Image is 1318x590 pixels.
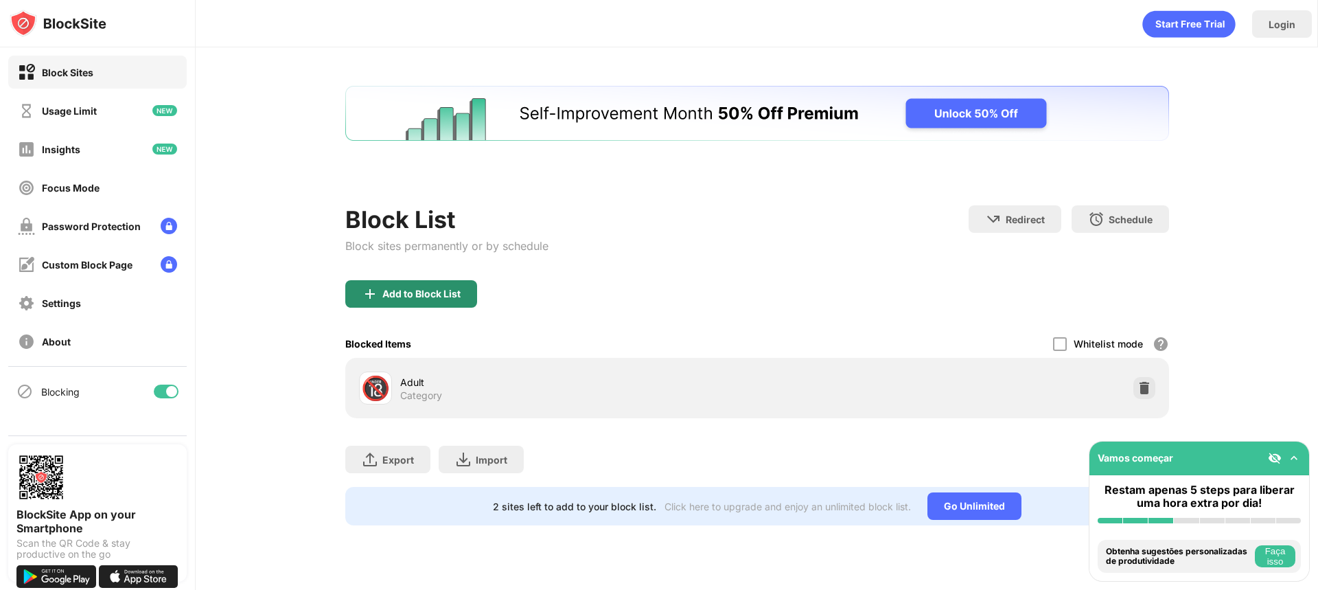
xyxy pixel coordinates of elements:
[41,386,80,398] div: Blocking
[42,105,97,117] div: Usage Limit
[16,453,66,502] img: options-page-qr-code.png
[161,218,177,234] img: lock-menu.svg
[42,336,71,348] div: About
[400,375,757,389] div: Adult
[1006,214,1045,225] div: Redirect
[1268,451,1282,465] img: eye-not-visible.svg
[42,259,132,271] div: Custom Block Page
[18,141,35,158] img: insights-off.svg
[16,383,33,400] img: blocking-icon.svg
[1269,19,1295,30] div: Login
[18,218,35,235] img: password-protection-off.svg
[161,256,177,273] img: lock-menu.svg
[18,295,35,312] img: settings-off.svg
[42,220,141,232] div: Password Protection
[16,565,96,588] img: get-it-on-google-play.svg
[152,105,177,116] img: new-icon.svg
[493,501,656,512] div: 2 sites left to add to your block list.
[1255,545,1295,567] button: Faça isso
[400,389,442,402] div: Category
[1142,10,1236,38] div: animation
[927,492,1021,520] div: Go Unlimited
[345,239,548,253] div: Block sites permanently or by schedule
[345,86,1169,189] iframe: Banner
[345,338,411,350] div: Blocked Items
[345,205,548,234] div: Block List
[10,10,106,37] img: logo-blocksite.svg
[18,102,35,120] img: time-usage-off.svg
[42,67,93,78] div: Block Sites
[16,538,178,560] div: Scan the QR Code & stay productive on the go
[18,256,35,273] img: customize-block-page-off.svg
[1074,338,1143,350] div: Whitelist mode
[361,374,390,402] div: 🔞
[99,565,178,588] img: download-on-the-app-store.svg
[1098,452,1173,464] div: Vamos começar
[18,64,35,81] img: block-on.svg
[42,297,81,309] div: Settings
[16,508,178,535] div: BlockSite App on your Smartphone
[1098,484,1301,510] div: Restam apenas 5 steps para liberar uma hora extra por dia!
[382,454,414,466] div: Export
[1109,214,1153,225] div: Schedule
[42,182,100,194] div: Focus Mode
[1106,547,1251,567] div: Obtenha sugestões personalizadas de produtividade
[382,288,461,299] div: Add to Block List
[18,179,35,196] img: focus-off.svg
[152,144,177,155] img: new-icon.svg
[476,454,507,466] div: Import
[664,501,911,512] div: Click here to upgrade and enjoy an unlimited block list.
[1287,451,1301,465] img: omni-setup-toggle.svg
[42,144,80,155] div: Insights
[18,333,35,350] img: about-off.svg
